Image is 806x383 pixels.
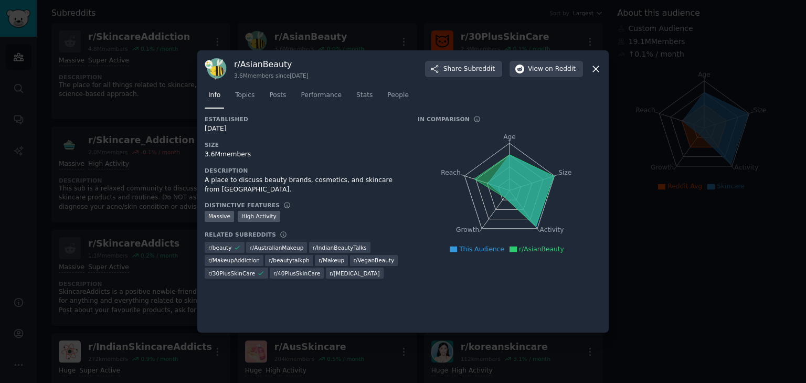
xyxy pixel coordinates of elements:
a: Performance [297,87,345,109]
a: Topics [231,87,258,109]
a: Posts [266,87,290,109]
span: r/ 40PlusSkinCare [273,270,320,277]
span: r/ MakeupAddiction [208,257,260,264]
h3: r/ AsianBeauty [234,59,309,70]
h3: In Comparison [418,115,470,123]
h3: Size [205,141,403,148]
tspan: Reach [441,169,461,176]
span: This Audience [459,246,504,253]
span: Subreddit [464,65,495,74]
tspan: Growth [456,227,479,234]
tspan: Size [558,169,571,176]
span: r/ beauty [208,244,231,251]
div: 3.6M members since [DATE] [234,72,309,79]
h3: Description [205,167,403,174]
a: Info [205,87,224,109]
span: r/ [MEDICAL_DATA] [330,270,380,277]
div: 3.6M members [205,150,403,159]
span: r/AsianBeauty [519,246,564,253]
span: Share [443,65,495,74]
span: Info [208,91,220,100]
div: A place to discuss beauty brands, cosmetics, and skincare from [GEOGRAPHIC_DATA]. [205,176,403,194]
div: Massive [205,211,234,222]
a: People [384,87,412,109]
span: on Reddit [545,65,576,74]
span: Performance [301,91,342,100]
span: r/ AustralianMakeup [250,244,303,251]
h3: Related Subreddits [205,231,276,238]
span: Stats [356,91,373,100]
h3: Distinctive Features [205,201,280,209]
span: r/ beautytalkph [269,257,309,264]
div: High Activity [238,211,280,222]
span: r/ IndianBeautyTalks [313,244,367,251]
span: Posts [269,91,286,100]
tspan: Age [503,133,516,141]
span: People [387,91,409,100]
span: r/ VeganBeauty [354,257,395,264]
a: Stats [353,87,376,109]
span: Topics [235,91,254,100]
span: View [528,65,576,74]
span: r/ Makeup [319,257,344,264]
h3: Established [205,115,403,123]
div: [DATE] [205,124,403,134]
button: Viewon Reddit [510,61,583,78]
img: AsianBeauty [205,58,227,80]
button: ShareSubreddit [425,61,502,78]
span: r/ 30PlusSkinCare [208,270,255,277]
tspan: Activity [540,227,564,234]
